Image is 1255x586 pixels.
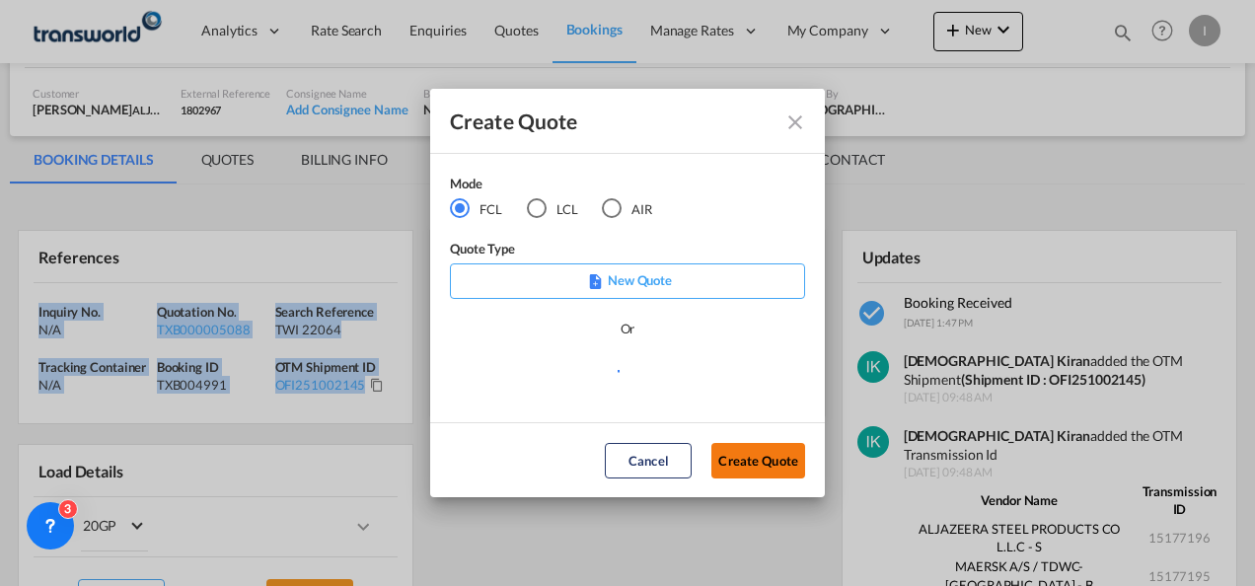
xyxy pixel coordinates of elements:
md-radio-button: FCL [450,198,502,220]
md-dialog: Create QuoteModeFCL LCLAIR ... [430,89,825,498]
md-icon: Close dialog [783,110,807,134]
div: Or [621,319,635,338]
button: Cancel [605,443,692,478]
div: New Quote [450,263,805,299]
body: Editor, editor2 [20,20,342,40]
div: Quote Type [450,239,805,263]
p: New Quote [457,270,798,290]
div: Mode [450,174,677,198]
div: Create Quote [450,109,770,133]
button: Create Quote [711,443,805,478]
md-radio-button: LCL [527,198,578,220]
md-radio-button: AIR [602,198,652,220]
button: Close dialog [775,103,811,138]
